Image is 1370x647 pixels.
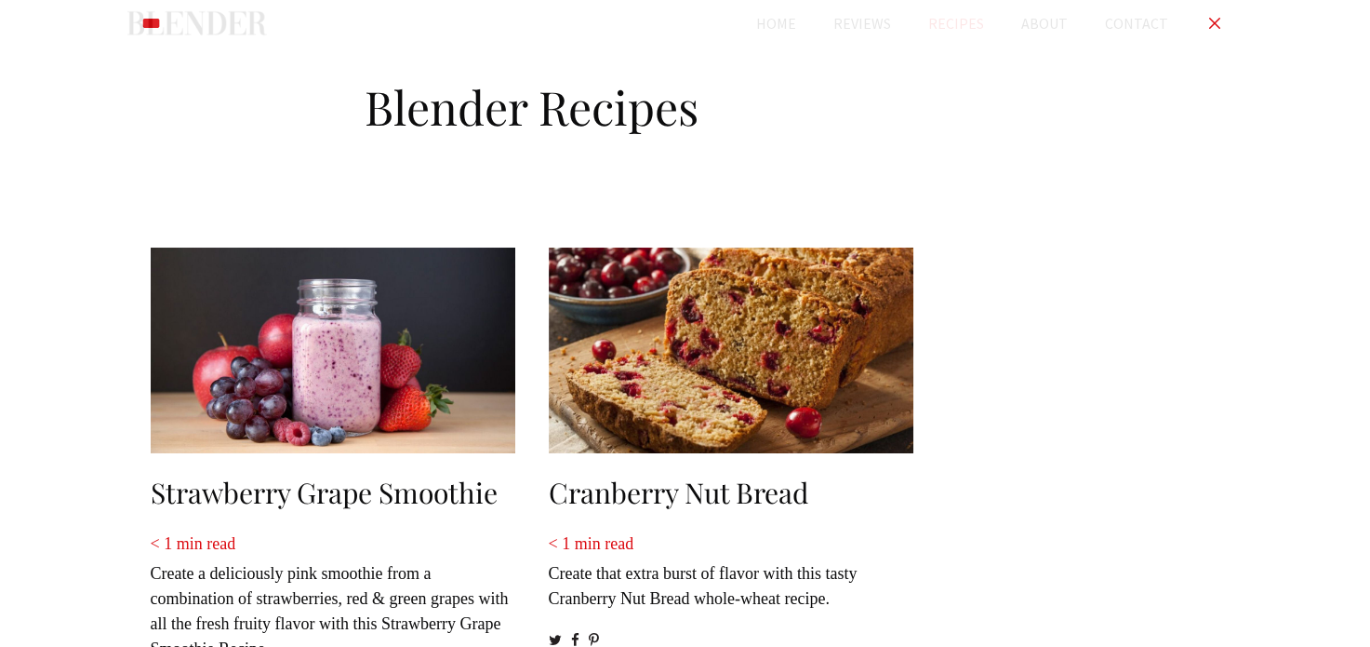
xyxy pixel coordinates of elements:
[177,534,235,553] span: min read
[549,532,913,612] p: Create that extra burst of flavor with this tasty Cranberry Nut Bread whole-wheat recipe.
[151,534,173,553] span: < 1
[575,534,633,553] span: min read
[151,474,498,511] a: Strawberry Grape Smoothie
[549,248,913,453] img: Cranberry Nut Bread
[151,248,515,453] img: Strawberry Grape Smoothie
[549,474,808,511] a: Cranberry Nut Bread
[549,534,571,553] span: < 1
[141,65,923,140] h1: Blender Recipes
